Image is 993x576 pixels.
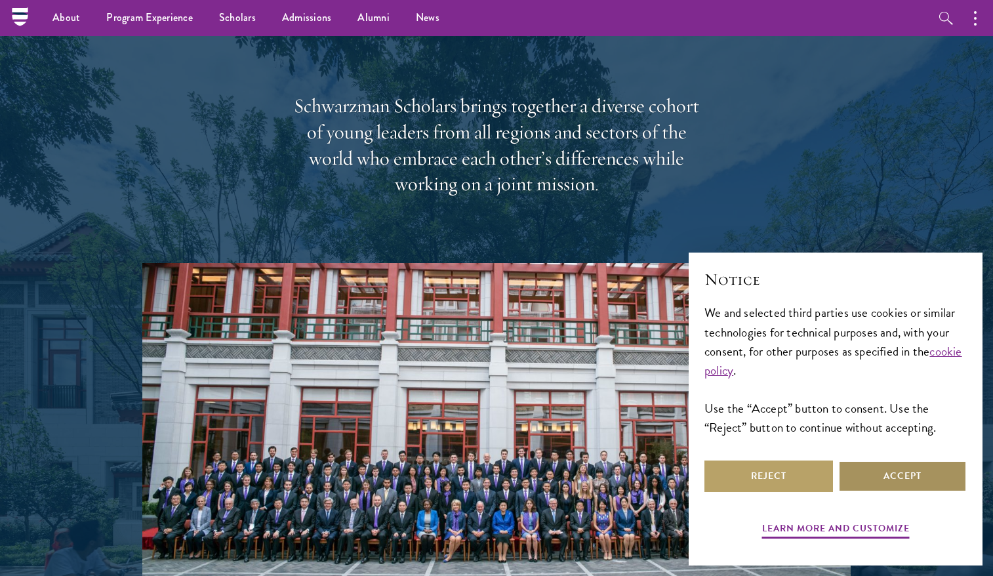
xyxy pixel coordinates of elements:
a: cookie policy [704,342,962,380]
div: Schwarzman Scholars brings together a diverse cohort of young leaders from all regions and sector... [293,93,700,198]
h2: Notice [704,268,967,291]
div: We and selected third parties use cookies or similar technologies for technical purposes and, wit... [704,303,967,436]
button: Learn more and customize [762,520,910,541]
button: Accept [838,461,967,492]
button: Reject [704,461,833,492]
